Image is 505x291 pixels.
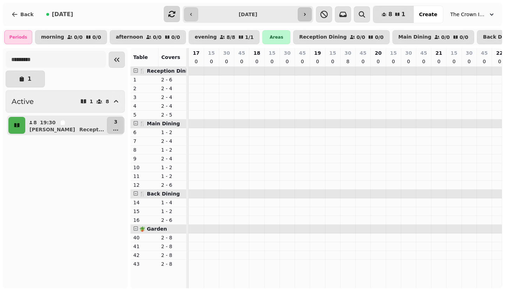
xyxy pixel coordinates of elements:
[106,99,109,104] p: 8
[466,58,472,65] p: 0
[139,121,180,126] span: 🍴 Main Dining
[299,58,305,65] p: 0
[227,35,235,40] p: 8 / 8
[20,12,34,17] span: Back
[6,90,125,113] button: Active18
[133,243,156,250] p: 41
[239,58,244,65] p: 0
[139,226,167,232] span: 🪴 Garden
[195,34,217,40] p: evening
[133,252,156,259] p: 42
[133,234,156,241] p: 40
[161,260,184,267] p: 2 - 8
[133,260,156,267] p: 43
[245,35,254,40] p: 1 / 1
[496,49,503,57] p: 22
[161,199,184,206] p: 1 - 4
[74,35,83,40] p: 0 / 0
[133,181,156,189] p: 12
[161,155,184,162] p: 2 - 4
[269,49,275,57] p: 15
[133,102,156,110] p: 4
[171,35,180,40] p: 0 / 0
[133,217,156,224] p: 16
[357,35,365,40] p: 0 / 0
[293,30,389,44] button: Reception Dining0/00/0
[161,243,184,250] p: 2 - 8
[161,252,184,259] p: 2 - 8
[238,49,245,57] p: 45
[344,49,351,57] p: 30
[161,85,184,92] p: 2 - 4
[40,119,56,126] p: 19:30
[161,234,184,241] p: 2 - 8
[110,30,186,44] button: afternoon0/00/0
[402,12,405,17] span: 1
[391,58,396,65] p: 0
[193,49,200,57] p: 17
[451,58,457,65] p: 0
[41,6,79,23] button: [DATE]
[390,49,397,57] p: 15
[133,199,156,206] p: 14
[446,8,499,21] button: The Crown Inn
[133,208,156,215] p: 15
[254,49,260,57] p: 18
[161,54,180,60] span: Covers
[139,68,194,74] span: 🍴 Reception Dining
[262,30,290,44] div: Areas
[79,126,104,133] p: Recept ...
[6,71,45,87] button: 1
[161,129,184,136] p: 1 - 2
[329,49,336,57] p: 15
[419,12,437,17] span: Create
[107,117,124,134] button: 3...
[133,54,148,60] span: Table
[497,58,503,65] p: 0
[421,58,426,65] p: 0
[375,58,381,65] p: 0
[441,35,450,40] p: 0 / 0
[27,117,106,134] button: 819:30[PERSON_NAME]Recept...
[299,34,346,40] p: Reception Dining
[133,129,156,136] p: 6
[314,49,321,57] p: 19
[209,58,214,65] p: 0
[345,58,351,65] p: 8
[373,6,413,23] button: 81
[388,12,392,17] span: 8
[420,49,427,57] p: 45
[460,35,469,40] p: 0 / 0
[330,58,336,65] p: 0
[4,30,32,44] div: Periods
[375,35,384,40] p: 0 / 0
[315,58,320,65] p: 0
[375,49,382,57] p: 20
[451,49,457,57] p: 15
[90,99,93,104] p: 1
[133,94,156,101] p: 3
[133,164,156,171] p: 10
[436,49,442,57] p: 21
[161,164,184,171] p: 1 - 2
[405,49,412,57] p: 30
[161,217,184,224] p: 2 - 6
[299,49,306,57] p: 45
[161,138,184,145] p: 2 - 4
[392,30,474,44] button: Main Dining0/00/0
[133,155,156,162] p: 9
[398,34,431,40] p: Main Dining
[133,146,156,153] p: 8
[52,12,73,17] span: [DATE]
[153,35,162,40] p: 0 / 0
[133,173,156,180] p: 11
[161,94,184,101] p: 2 - 4
[193,58,199,65] p: 0
[113,125,119,132] p: ...
[29,126,75,133] p: [PERSON_NAME]
[109,52,125,68] button: Collapse sidebar
[35,30,107,44] button: morning0/00/0
[161,76,184,83] p: 2 - 6
[481,49,487,57] p: 45
[161,146,184,153] p: 1 - 2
